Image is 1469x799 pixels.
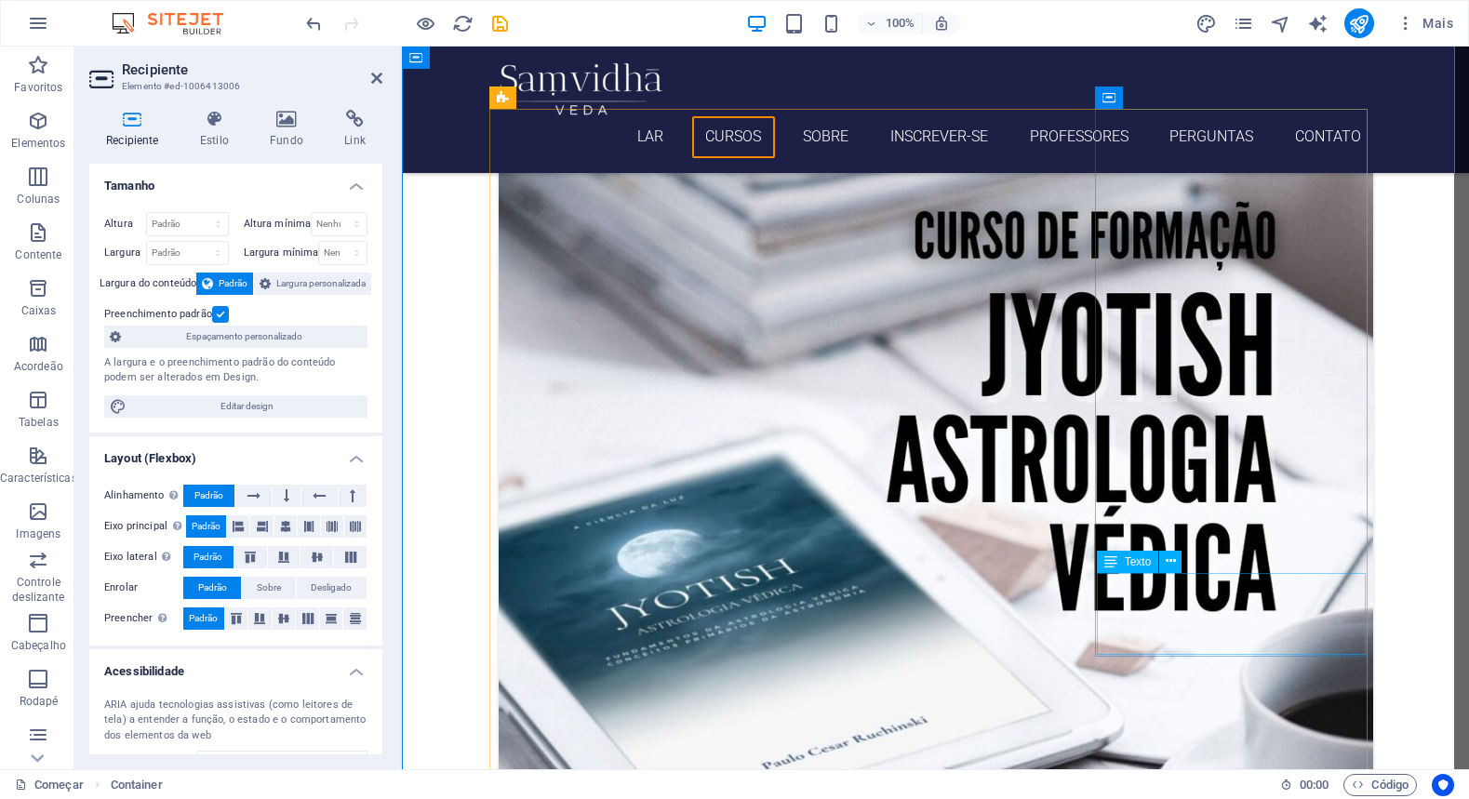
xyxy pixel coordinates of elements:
font: Recipiente [122,61,188,78]
button: projeto [1195,12,1218,34]
button: desfazer [302,12,325,34]
h6: Tempo de sessão [1280,774,1329,796]
button: Largura personalizada [254,273,371,295]
font: Largura mínima [244,246,319,259]
font: Colunas [17,193,60,206]
button: Editar design [104,395,367,418]
font: Cabeçalho [11,639,66,652]
font: Largura do conteúdo [100,277,197,289]
button: navegador [1270,12,1292,34]
font: Texto [1125,555,1152,568]
nav: migalhas de pão [111,774,163,796]
font: Mais [1422,16,1453,31]
font: Espaçamento personalizado [186,331,302,341]
button: Padrão [183,546,234,568]
font: Padrão [194,490,223,500]
button: Desligado [297,577,367,599]
font: Fundo [270,134,303,147]
button: Sobre [242,577,295,599]
font: Enrolar [104,581,138,593]
font: Controle deslizante [12,576,64,604]
i: Navegador [1270,13,1291,34]
font: Desligado [311,582,352,593]
button: páginas [1233,12,1255,34]
button: Clique aqui para sair do modo de visualização e continuar editando [414,12,436,34]
a: Clique para cancelar a seleção. Clique duas vezes para abrir as páginas. [15,774,84,796]
font: Acordeão [14,360,63,373]
font: Código [1371,778,1409,792]
button: Centrado no usuário [1432,774,1454,796]
font: Contente [15,248,61,261]
font: Imagens [16,527,60,540]
font: Editar design [220,401,274,411]
i: Páginas (Ctrl+Alt+S) [1233,13,1254,34]
font: Alinhamento [104,489,165,501]
font: ARIA ajuda tecnologias assistivas (como leitores de tela) a entender a função, o estado e o compo... [104,699,366,741]
i: Undo: Change text (Ctrl+Z) [303,13,325,34]
font: Estilo [200,134,229,147]
font: Padrão [194,552,222,562]
font: Altura [104,218,133,230]
i: Publicar [1348,13,1369,34]
font: Largura [104,246,140,259]
font: Elemento #ed-1006413006 [122,81,240,91]
font: Eixo lateral [104,551,157,563]
font: Preenchimento padrão [104,308,212,320]
button: Padrão [186,515,226,538]
font: 00:00 [1300,778,1329,792]
font: Padrão [192,521,220,531]
font: Começar [34,778,84,792]
font: Tabelas [19,416,59,429]
img: Logotipo do editor [107,12,247,34]
i: Escritor de IA [1307,13,1329,34]
font: Layout (Flexbox) [104,451,196,465]
button: Espaçamento personalizado [104,326,367,348]
font: Caixas [21,304,57,317]
font: Padrão [198,582,227,593]
font: Largura personalizada [276,278,366,288]
button: recarregar [451,12,474,34]
i: Ao redimensionar, ajuste automaticamente o nível de zoom para se ajustar ao dispositivo escolhido. [933,15,950,32]
button: publicar [1344,8,1374,38]
button: 100% [857,12,923,34]
i: Salvar (Ctrl+S) [489,13,511,34]
button: Código [1343,774,1417,796]
font: Eixo principal [104,520,167,532]
font: 100% [886,16,915,30]
button: Mais [1389,8,1461,38]
font: Padrão [189,613,218,623]
font: Recipiente [106,134,158,147]
button: Padrão [196,273,253,295]
i: Design (Ctrl+Alt+Y) [1195,13,1217,34]
button: Padrão [183,577,241,599]
font: Altura mínima [244,218,312,230]
font: Elementos [11,137,65,150]
font: Preencher [104,612,153,624]
font: Acessibilidade [104,664,184,678]
button: Padrão [183,485,234,507]
font: Link [344,134,366,147]
font: A largura e o preenchimento padrão do conteúdo podem ser alterados em Design. [104,356,335,384]
font: Tamanho [104,179,154,193]
button: salvar [488,12,511,34]
button: gerador_de_texto [1307,12,1329,34]
font: Sobre [257,582,281,593]
font: Favoritos [14,81,62,94]
i: Recarregar página [452,13,474,34]
span: Click to select. Double-click to edit [111,774,163,796]
button: Padrão [183,607,224,630]
font: Padrão [219,278,247,288]
font: Rodapé [20,695,59,708]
